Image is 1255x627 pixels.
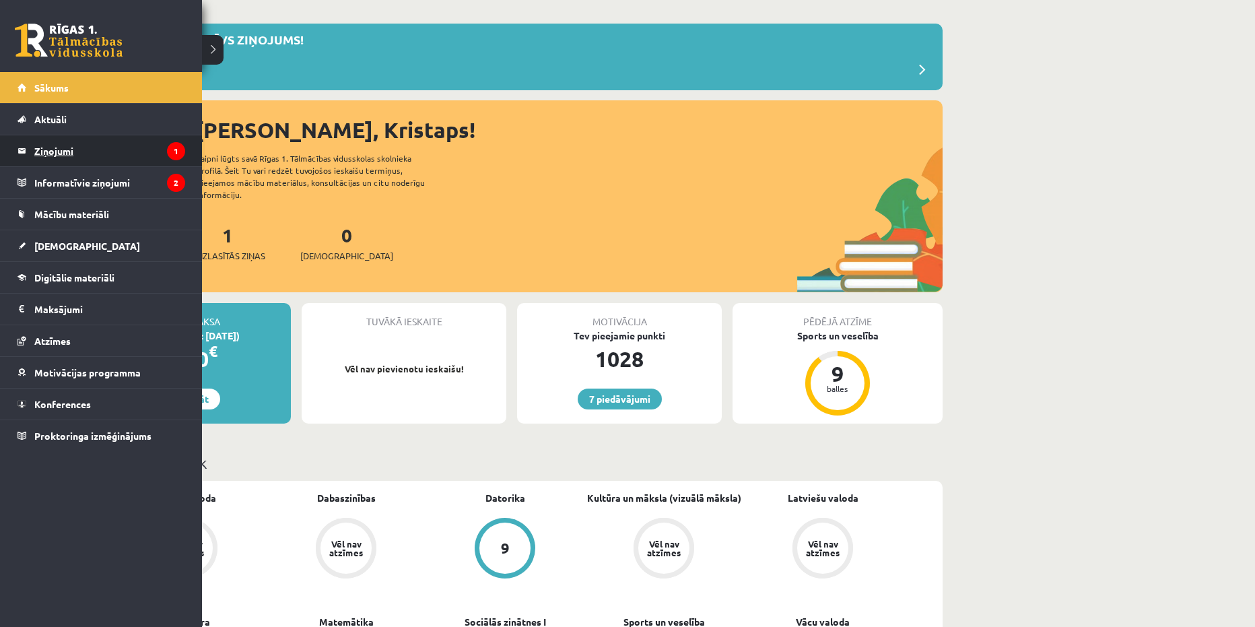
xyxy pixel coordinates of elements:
a: Datorika [485,491,525,505]
span: Konferences [34,398,91,410]
span: Digitālie materiāli [34,271,114,284]
a: Sākums [18,72,185,103]
span: Aktuāli [34,113,67,125]
legend: Maksājumi [34,294,185,325]
a: Vēl nav atzīmes [743,518,902,581]
a: Kultūra un māksla (vizuālā māksla) [587,491,741,505]
span: Atzīmes [34,335,71,347]
a: Atzīmes [18,325,185,356]
div: Vēl nav atzīmes [804,539,842,557]
a: Latviešu valoda [788,491,858,505]
span: [DEMOGRAPHIC_DATA] [300,249,393,263]
a: Motivācijas programma [18,357,185,388]
div: Vēl nav atzīmes [645,539,683,557]
span: Motivācijas programma [34,366,141,378]
span: Sākums [34,81,69,94]
a: Rīgas 1. Tālmācības vidusskola [15,24,123,57]
div: Motivācija [517,303,722,329]
a: [DEMOGRAPHIC_DATA] [18,230,185,261]
span: [DEMOGRAPHIC_DATA] [34,240,140,252]
p: Mācību plāns 11.b2 JK [86,455,937,473]
a: Proktoringa izmēģinājums [18,420,185,451]
a: Sports un veselība 9 balles [733,329,943,418]
a: Informatīvie ziņojumi2 [18,167,185,198]
a: 0[DEMOGRAPHIC_DATA] [300,223,393,263]
a: Konferences [18,389,185,420]
a: Jauns informatīvs ziņojums! Mācību process ar 01.09. [88,30,936,84]
span: € [209,341,217,361]
a: Aktuāli [18,104,185,135]
a: 9 [426,518,584,581]
div: Tev pieejamie punkti [517,329,722,343]
a: 1Neizlasītās ziņas [190,223,265,263]
div: Laipni lūgts savā Rīgas 1. Tālmācības vidusskolas skolnieka profilā. Šeit Tu vari redzēt tuvojošo... [197,152,448,201]
div: [PERSON_NAME], Kristaps! [195,114,943,146]
a: Vēl nav atzīmes [584,518,743,581]
div: Tuvākā ieskaite [302,303,506,329]
a: Dabaszinības [317,491,376,505]
i: 2 [167,174,185,192]
div: 1028 [517,343,722,375]
p: Vēl nav pievienotu ieskaišu! [308,362,500,376]
div: Sports un veselība [733,329,943,343]
span: Neizlasītās ziņas [190,249,265,263]
div: 9 [501,541,510,556]
div: Vēl nav atzīmes [327,539,365,557]
a: Maksājumi [18,294,185,325]
a: Mācību materiāli [18,199,185,230]
legend: Informatīvie ziņojumi [34,167,185,198]
a: 7 piedāvājumi [578,389,662,409]
a: Vēl nav atzīmes [267,518,426,581]
div: 9 [817,363,858,385]
i: 1 [167,142,185,160]
legend: Ziņojumi [34,135,185,166]
a: Digitālie materiāli [18,262,185,293]
span: Mācību materiāli [34,208,109,220]
div: balles [817,385,858,393]
a: Ziņojumi1 [18,135,185,166]
div: Pēdējā atzīme [733,303,943,329]
span: Proktoringa izmēģinājums [34,430,151,442]
p: Jauns informatīvs ziņojums! [108,30,304,48]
